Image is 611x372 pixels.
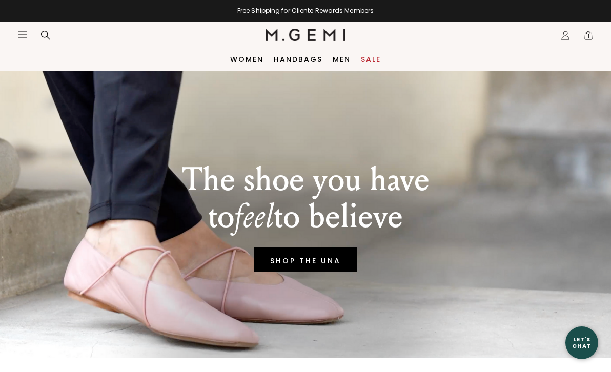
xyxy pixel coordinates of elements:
p: The shoe you have [182,161,430,198]
a: Sale [361,55,381,64]
button: Open site menu [17,30,28,40]
p: to to believe [182,198,430,235]
a: Handbags [274,55,322,64]
a: Women [230,55,263,64]
a: SHOP THE UNA [254,247,357,272]
div: Let's Chat [565,336,598,349]
a: Men [333,55,351,64]
em: feel [234,197,274,236]
span: 1 [583,32,594,43]
img: M.Gemi [266,29,346,41]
